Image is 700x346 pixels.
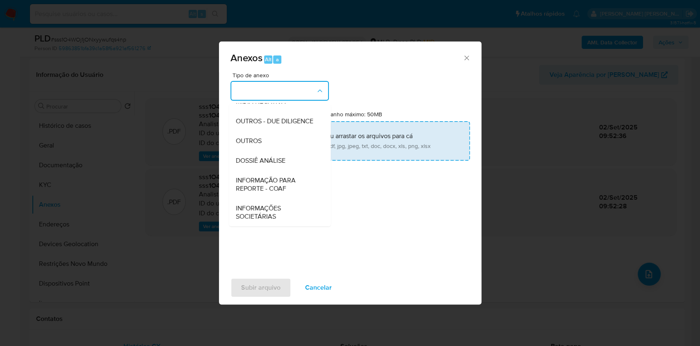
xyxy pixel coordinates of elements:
[294,278,342,298] button: Cancelar
[235,204,319,221] span: INFORMAÇÕES SOCIETÁRIAS
[230,51,262,65] span: Anexos
[276,55,279,63] span: a
[235,137,261,145] span: OUTROS
[265,55,271,63] span: Alt
[235,157,285,165] span: DOSSIÊ ANÁLISE
[235,176,319,193] span: INFORMAÇÃO PARA REPORTE - COAF
[235,117,313,125] span: OUTROS - DUE DILIGENCE
[320,111,382,118] label: Tamanho máximo: 50MB
[235,97,285,106] span: MIDIA NEGATIVA
[233,72,331,78] span: Tipo de anexo
[463,54,470,61] button: Fechar
[305,279,332,297] span: Cancelar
